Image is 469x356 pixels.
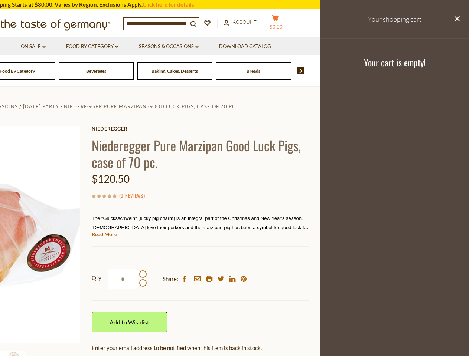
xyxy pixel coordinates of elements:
[92,126,309,132] a: Niederegger
[66,43,118,51] a: Food By Category
[86,68,106,74] a: Beverages
[264,14,287,33] button: $0.00
[121,192,143,200] a: 0 Reviews
[233,19,257,25] span: Account
[92,343,309,353] div: Enter your email address to be notified when this item is back in stock.
[247,68,260,74] a: Breads
[219,43,271,51] a: Download Catalog
[163,274,178,284] span: Share:
[152,68,198,74] a: Baking, Cakes, Desserts
[108,269,138,289] input: Qty:
[64,103,237,109] a: Niederegger Pure Marzipan Good Luck Pigs, case of 70 pc.
[23,103,59,109] a: [DATE] Party
[139,43,199,51] a: Seasons & Occasions
[92,172,130,185] span: $120.50
[119,192,145,199] span: ( )
[92,215,308,240] span: The "Glücksschwein" (lucky pig charm) is an integral part of the Christmas and New Year's season....
[143,1,195,8] a: Click here for details.
[92,231,117,238] a: Read More
[330,57,460,68] h3: Your cart is empty!
[297,67,304,74] img: next arrow
[92,137,309,170] h1: Niederegger Pure Marzipan Good Luck Pigs, case of 70 pc.
[92,312,167,332] a: Add to Wishlist
[270,24,283,30] span: $0.00
[224,18,257,26] a: Account
[92,273,103,283] strong: Qty:
[21,43,46,51] a: On Sale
